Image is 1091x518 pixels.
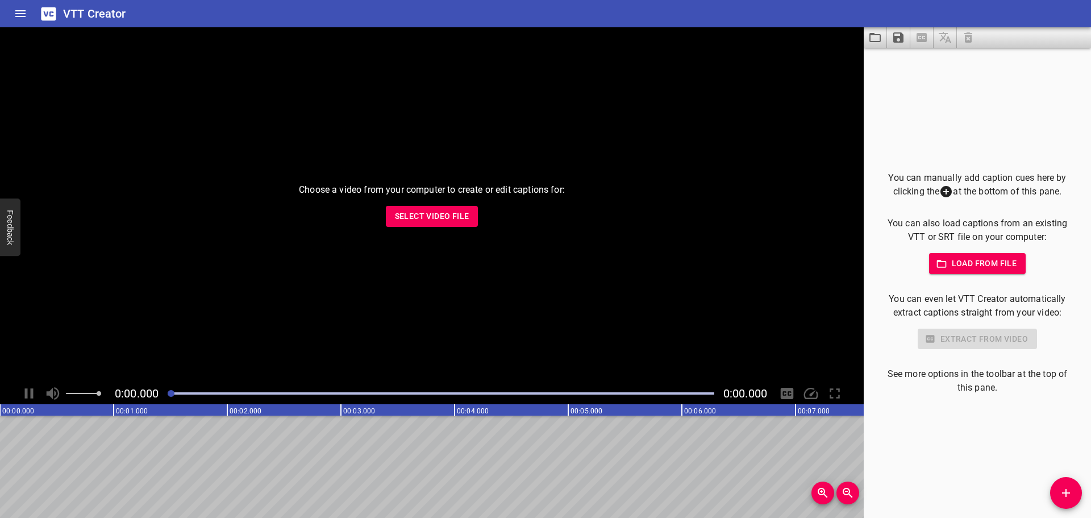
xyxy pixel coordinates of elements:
[910,27,934,48] span: Select a video in the pane to the left, then you can automatically extract captions.
[299,183,565,197] p: Choose a video from your computer to create or edit captions for:
[868,31,882,44] svg: Load captions from file
[824,383,846,404] div: Toggle Full Screen
[343,407,375,415] text: 00:03.000
[2,407,34,415] text: 00:00.000
[798,407,830,415] text: 00:07.000
[882,367,1073,395] p: See more options in the toolbar at the top of this pane.
[230,407,261,415] text: 00:02.000
[938,256,1017,271] span: Load from file
[116,407,148,415] text: 00:01.000
[887,27,910,48] button: Save captions to file
[723,387,767,400] span: Video Duration
[395,209,469,223] span: Select Video File
[63,5,126,23] h6: VTT Creator
[929,253,1026,274] button: Load from file
[882,217,1073,244] p: You can also load captions from an existing VTT or SRT file on your computer:
[864,27,887,48] button: Load captions from file
[882,292,1073,320] p: You can even let VTT Creator automatically extract captions straight from your video:
[934,27,957,48] span: Add some captions below, then you can translate them.
[457,407,489,415] text: 00:04.000
[1050,477,1082,509] button: Add Cue
[684,407,716,415] text: 00:06.000
[571,407,602,415] text: 00:05.000
[811,482,834,504] button: Zoom In
[776,383,798,404] div: Hide/Show Captions
[386,206,478,227] button: Select Video File
[168,392,714,395] div: Play progress
[836,482,859,504] button: Zoom Out
[115,387,159,400] span: Current Time
[892,31,905,44] svg: Save captions to file
[882,171,1073,199] p: You can manually add caption cues here by clicking the at the bottom of this pane.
